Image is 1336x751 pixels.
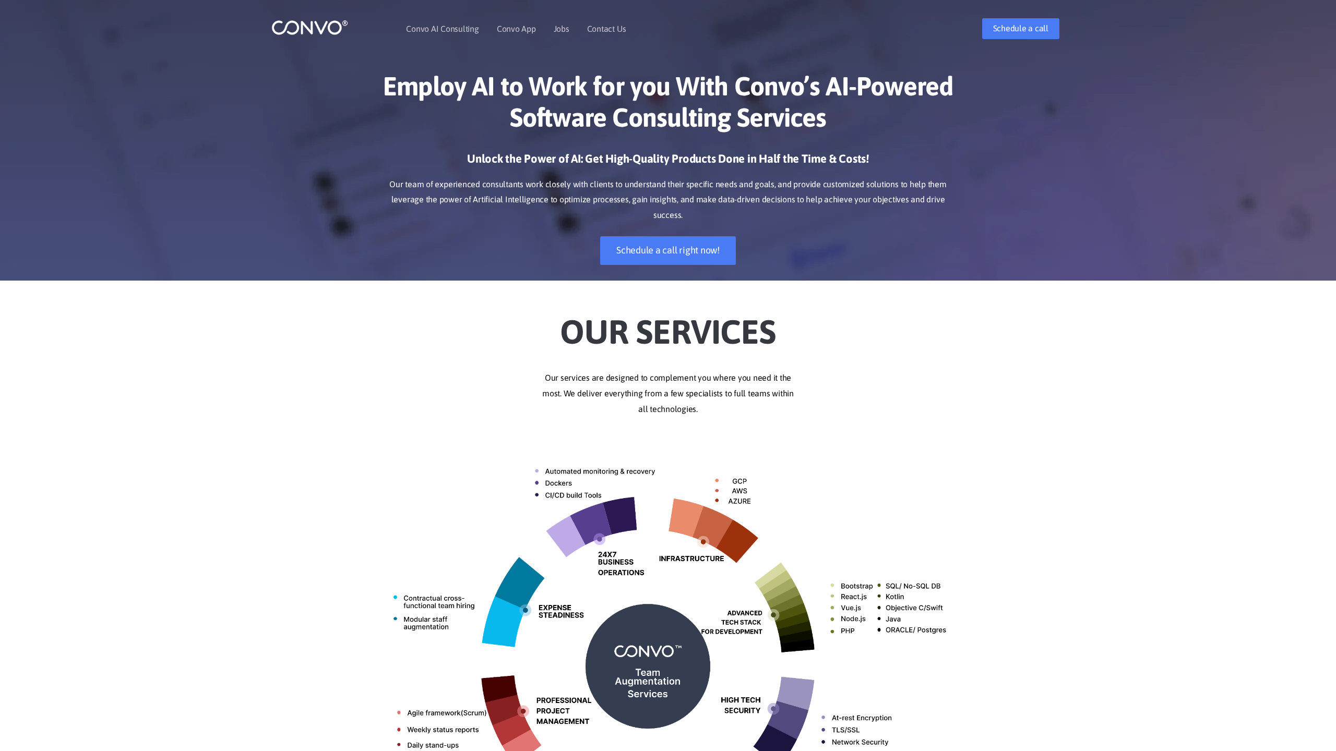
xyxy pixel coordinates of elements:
[271,19,348,35] img: logo_1.png
[406,25,479,33] a: Convo AI Consulting
[378,151,958,174] h3: Unlock the Power of AI: Get High-Quality Products Done in Half the Time & Costs!
[378,70,958,141] h1: Employ AI to Work for you With Convo’s AI-Powered Software Consulting Services
[378,370,958,417] p: Our services are designed to complement you where you need it the most. We deliver everything fro...
[378,177,958,224] p: Our team of experienced consultants work closely with clients to understand their specific needs ...
[587,25,626,33] a: Contact Us
[600,236,736,265] a: Schedule a call right now!
[497,25,536,33] a: Convo App
[378,296,958,355] h2: Our Services
[982,18,1059,39] a: Schedule a call
[554,25,569,33] a: Jobs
